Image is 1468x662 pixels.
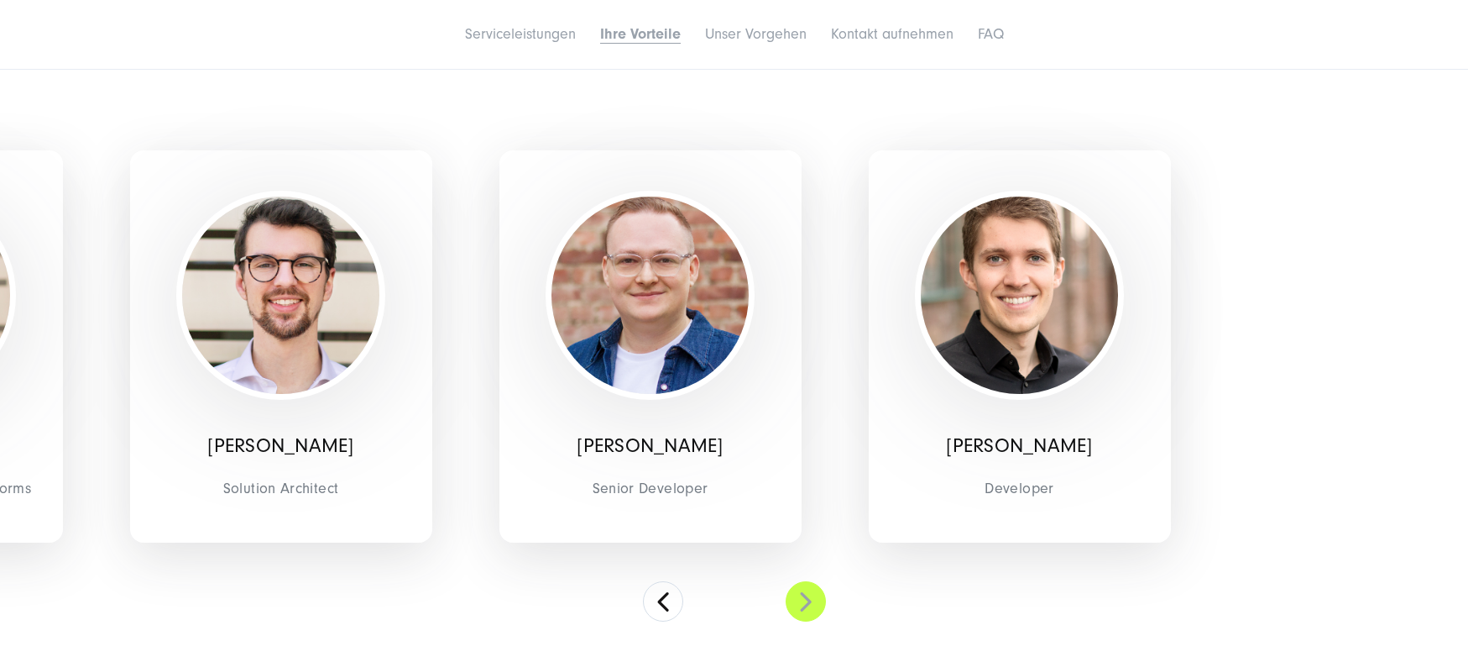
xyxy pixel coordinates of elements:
a: Unser Vorgehen [705,25,807,43]
img: Marcel Hanf - Senior Developer - SUNZINET [551,197,749,394]
a: FAQ [978,25,1004,43]
span: Solution Architect [143,475,420,502]
p: [PERSON_NAME] [143,434,420,459]
img: Christopher Schmeer - Developer - SUNZINET [921,197,1118,394]
span: Senior Developer [512,475,789,502]
p: [PERSON_NAME] [512,434,789,459]
a: Kontakt aufnehmen [831,25,953,43]
span: Developer [881,475,1158,502]
a: Ihre Vorteile [600,25,681,43]
a: Serviceleistungen [465,25,576,43]
img: Stephan Ritter - Solution Architect - SUNZINET [182,197,379,394]
p: [PERSON_NAME] [881,434,1158,459]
